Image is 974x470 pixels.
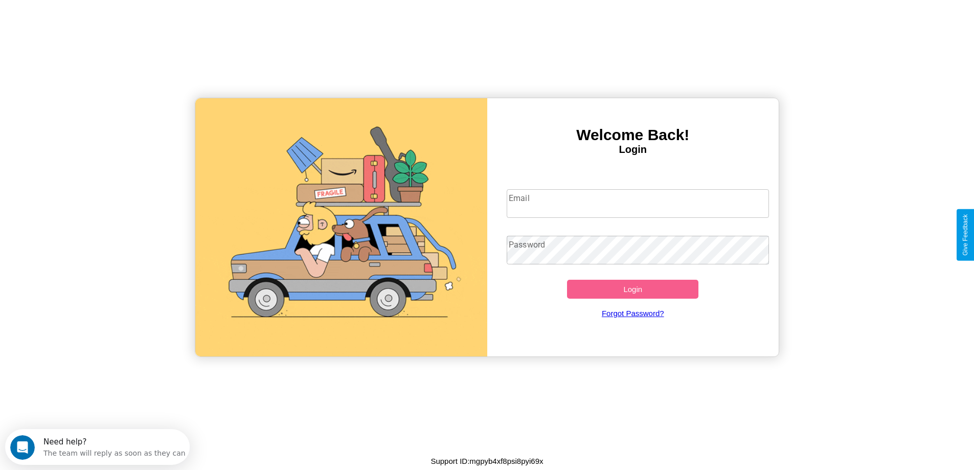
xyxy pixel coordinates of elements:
[431,454,543,468] p: Support ID: mgpyb4xf8psi8pyi69x
[502,299,764,328] a: Forgot Password?
[38,9,180,17] div: Need help?
[195,98,487,356] img: gif
[487,126,779,144] h3: Welcome Back!
[487,144,779,155] h4: Login
[38,17,180,28] div: The team will reply as soon as they can
[10,435,35,460] iframe: Intercom live chat
[4,4,190,32] div: Open Intercom Messenger
[567,280,698,299] button: Login
[962,214,969,256] div: Give Feedback
[5,429,190,465] iframe: Intercom live chat discovery launcher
